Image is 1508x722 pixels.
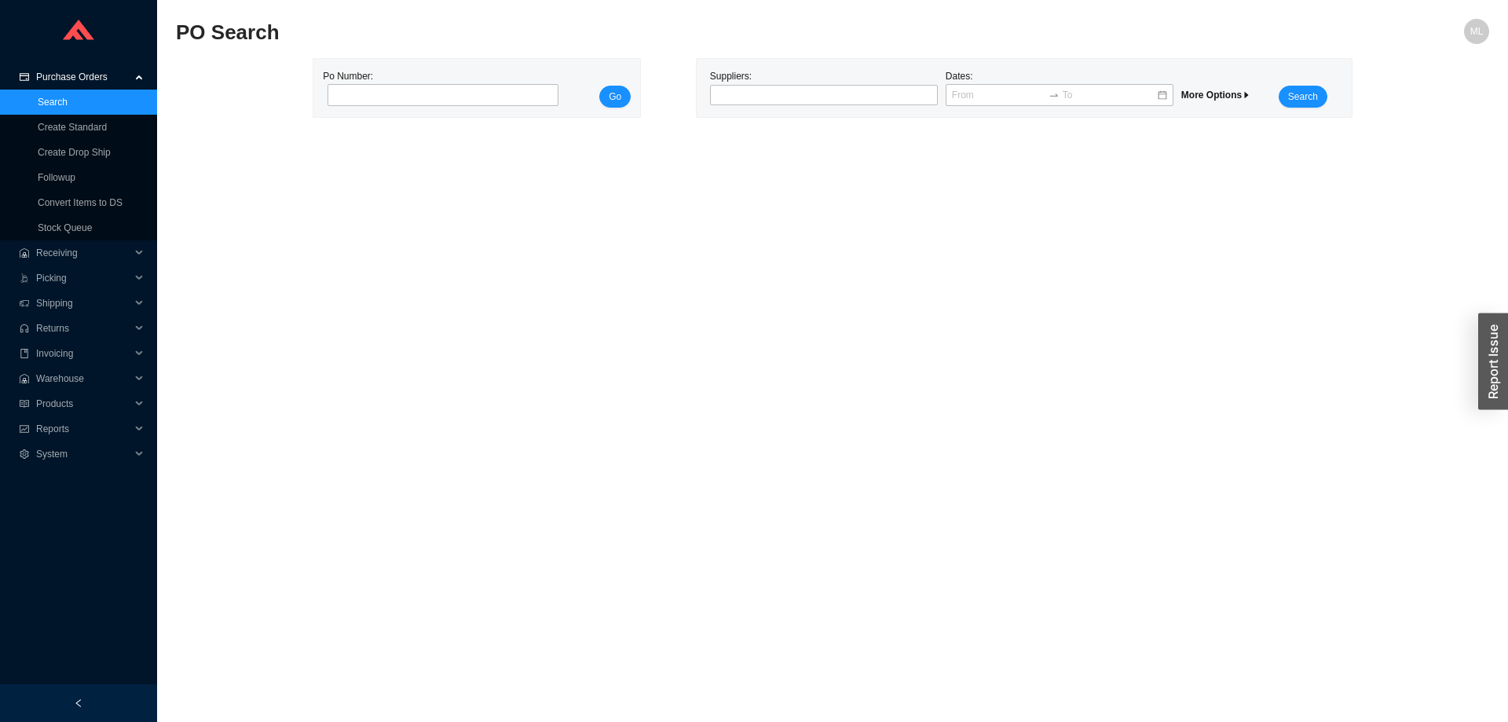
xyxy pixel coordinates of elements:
span: Reports [36,416,130,442]
a: Search [38,97,68,108]
a: Convert Items to DS [38,197,123,208]
span: swap-right [1049,90,1060,101]
span: caret-right [1242,90,1251,100]
span: setting [19,449,30,459]
button: Search [1279,86,1327,108]
span: Returns [36,316,130,341]
span: book [19,349,30,358]
input: From [952,87,1045,103]
span: fund [19,424,30,434]
span: Picking [36,266,130,291]
span: read [19,399,30,409]
div: Dates: [942,68,1177,108]
span: customer-service [19,324,30,333]
span: Invoicing [36,341,130,366]
span: Purchase Orders [36,64,130,90]
span: left [74,698,83,708]
span: System [36,442,130,467]
span: Receiving [36,240,130,266]
span: Go [609,89,621,104]
a: Followup [38,172,75,183]
span: Shipping [36,291,130,316]
a: Create Standard [38,122,107,133]
a: Stock Queue [38,222,92,233]
span: More Options [1181,90,1251,101]
button: Go [599,86,631,108]
span: ML [1470,19,1484,44]
span: Search [1288,89,1318,104]
span: to [1049,90,1060,101]
div: Suppliers: [706,68,942,108]
span: Products [36,391,130,416]
input: To [1063,87,1156,103]
span: credit-card [19,72,30,82]
div: Po Number: [323,68,554,108]
a: Create Drop Ship [38,147,111,158]
span: Warehouse [36,366,130,391]
h2: PO Search [176,19,1161,46]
